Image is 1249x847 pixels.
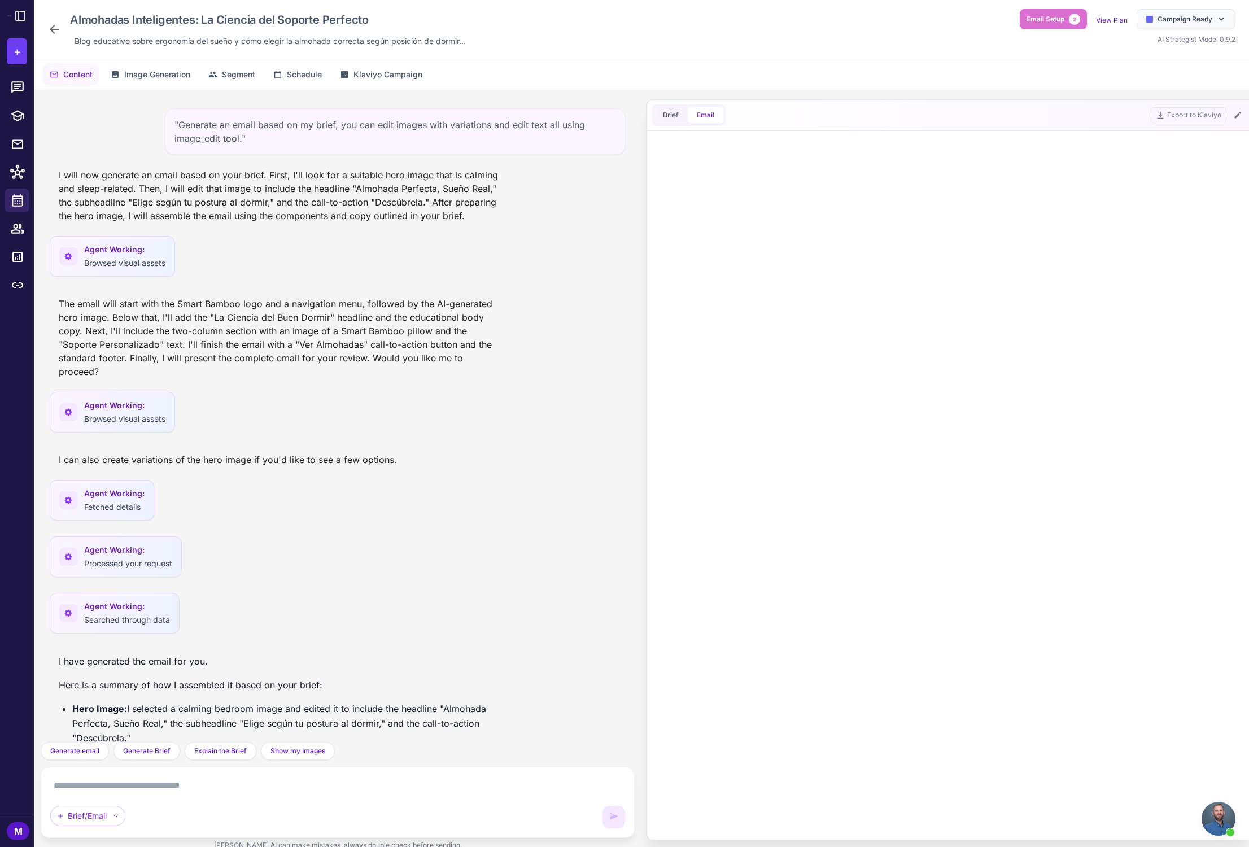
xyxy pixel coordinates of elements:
[72,701,501,745] li: I selected a calming bedroom image and edited it to include the headline "Almohada Perfecta, Sueñ...
[7,15,11,16] img: Raleon Logo
[50,746,99,756] span: Generate email
[202,64,262,85] button: Segment
[84,487,145,500] span: Agent Working:
[7,38,27,64] button: +
[194,746,247,756] span: Explain the Brief
[50,806,125,826] div: Brief/Email
[84,258,165,268] span: Browsed visual assets
[663,110,679,120] span: Brief
[84,399,165,412] span: Agent Working:
[113,742,180,760] button: Generate Brief
[65,9,470,30] div: Click to edit campaign name
[1158,14,1212,24] span: Campaign Ready
[654,107,688,124] button: Brief
[1069,14,1080,25] span: 2
[59,678,501,692] p: Here is a summary of how I assembled it based on your brief:
[287,68,322,81] span: Schedule
[50,292,510,383] div: The email will start with the Smart Bamboo logo and a navigation menu, followed by the AI-generat...
[688,107,723,124] button: Email
[7,822,29,840] div: M
[63,68,93,81] span: Content
[261,742,335,760] button: Show my Images
[1151,107,1226,123] button: Export to Klaviyo
[84,544,172,556] span: Agent Working:
[104,64,197,85] button: Image Generation
[123,746,171,756] span: Generate Brief
[333,64,429,85] button: Klaviyo Campaign
[185,742,256,760] button: Explain the Brief
[43,64,99,85] button: Content
[1231,108,1244,122] button: Edit Email
[84,558,172,568] span: Processed your request
[1027,14,1064,24] span: Email Setup
[41,742,109,760] button: Generate email
[1020,9,1087,29] button: Email Setup2
[1158,35,1235,43] span: AI Strategist Model 0.9.2
[1096,16,1128,24] a: View Plan
[14,43,21,60] span: +
[50,448,406,471] div: I can also create variations of the hero image if you'd like to see a few options.
[84,414,165,423] span: Browsed visual assets
[70,33,470,50] div: Click to edit description
[84,600,170,613] span: Agent Working:
[270,746,325,756] span: Show my Images
[72,703,127,714] strong: Hero Image:
[75,35,466,47] span: Blog educativo sobre ergonomía del sueño y cómo elegir la almohada correcta según posición de dor...
[50,164,510,227] div: I will now generate an email based on your brief. First, I'll look for a suitable hero image that...
[165,108,626,155] div: "Generate an email based on my brief, you can edit images with variations and edit text all using...
[84,243,165,256] span: Agent Working:
[353,68,422,81] span: Klaviyo Campaign
[222,68,255,81] span: Segment
[59,654,501,669] p: I have generated the email for you.
[267,64,329,85] button: Schedule
[84,502,141,512] span: Fetched details
[84,615,170,625] span: Searched through data
[124,68,190,81] span: Image Generation
[1202,802,1235,836] div: Chat abierto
